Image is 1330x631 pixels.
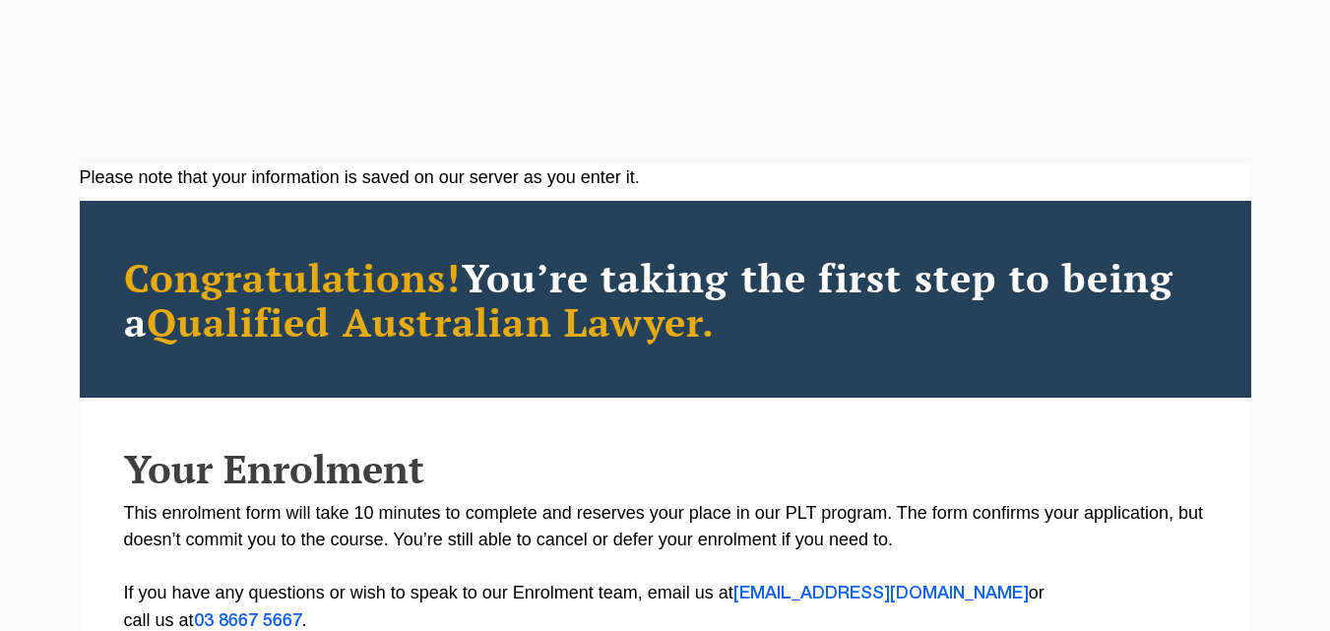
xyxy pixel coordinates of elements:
[124,255,1207,344] h2: You’re taking the first step to being a
[733,586,1029,601] a: [EMAIL_ADDRESS][DOMAIN_NAME]
[124,251,462,303] span: Congratulations!
[194,613,302,629] a: 03 8667 5667
[124,447,1207,490] h2: Your Enrolment
[80,164,1251,191] div: Please note that your information is saved on our server as you enter it.
[147,295,716,347] span: Qualified Australian Lawyer.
